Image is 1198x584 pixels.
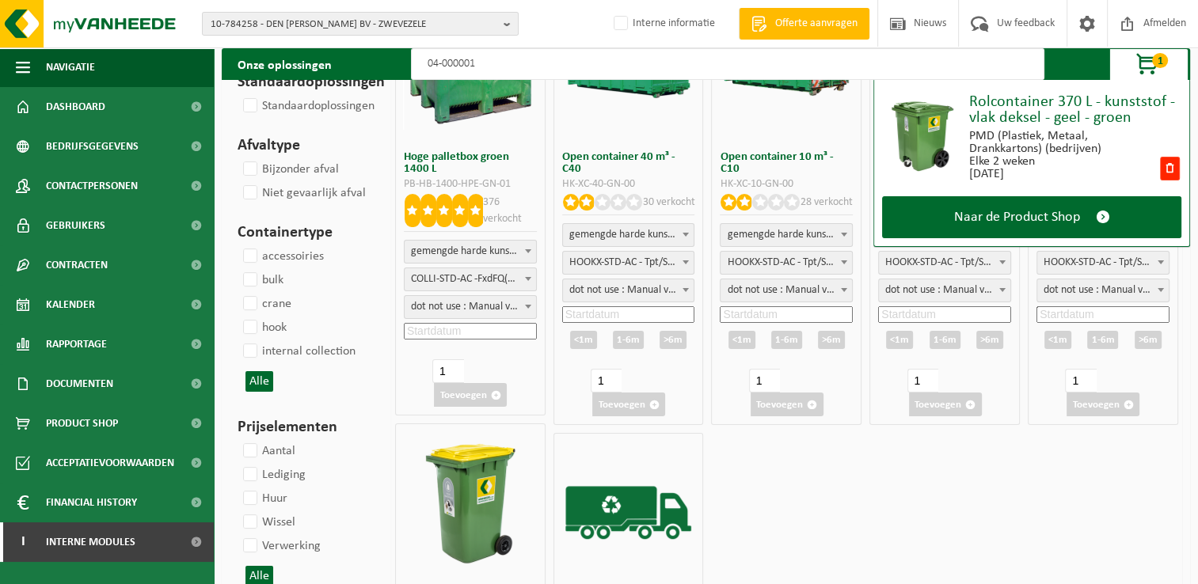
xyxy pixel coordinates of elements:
[930,331,960,349] div: 1-6m
[46,483,137,522] span: Financial History
[563,224,694,246] span: gemengde harde kunststoffen (PE, PP en PVC), recycleerbaar (industrieel)
[405,241,536,263] span: gemengde harde kunststoffen (PE, PP en PVC), recycleerbaar (industrieel)
[46,364,113,404] span: Documenten
[720,251,853,275] span: HOOKX-STD-AC - Tpt/SCOT; Trtmt/wu - Exchange (SP-M-000006)
[878,251,1011,275] span: HOOKX-STD-AC - Tpt/SCOT; Trtmt/wu - Exchange (SP-M-000006)
[46,87,105,127] span: Dashboard
[1037,279,1169,301] span: dot not use : Manual voor MyVanheede
[46,522,135,562] span: Interne modules
[1135,331,1162,349] div: >6m
[720,151,853,175] h3: Open container 10 m³ - C10
[882,97,961,176] img: WB-0370-HPE-GN-50
[1067,392,1139,416] button: Toevoegen
[1109,48,1188,80] button: 1
[404,179,537,190] div: PB-HB-1400-HPE-GN-01
[751,392,823,416] button: Toevoegen
[240,463,306,487] label: Lediging
[240,316,287,339] label: hook
[886,331,913,349] div: <1m
[720,306,853,323] input: Startdatum
[771,331,802,349] div: 1-6m
[240,181,366,205] label: Niet gevaarlijk afval
[878,279,1011,302] span: dot not use : Manual voor MyVanheede
[610,12,715,36] label: Interne informatie
[954,209,1080,226] span: Naar de Product Shop
[404,151,537,175] h3: Hoge palletbox groen 1400 L
[879,279,1010,301] span: dot not use : Manual voor MyVanheede
[46,443,174,483] span: Acceptatievoorwaarden
[434,383,507,407] button: Toevoegen
[238,134,367,157] h3: Afvaltype
[240,268,283,292] label: bulk
[1036,306,1169,323] input: Startdatum
[660,331,686,349] div: >6m
[976,331,1003,349] div: >6m
[46,285,95,324] span: Kalender
[562,279,695,302] span: dot not use : Manual voor MyVanheede
[561,446,696,580] img: BL-SO-LV
[240,534,321,558] label: Verwerking
[238,70,367,94] h3: Standaardoplossingen
[562,223,695,247] span: gemengde harde kunststoffen (PE, PP en PVC), recycleerbaar (industrieel)
[969,130,1158,155] div: PMD (Plastiek, Metaal, Drankkartons) (bedrijven)
[562,251,695,275] span: HOOKX-STD-AC - Tpt/SCOT; Trtmt/wu - Exchange (SP-M-000006)
[728,331,755,349] div: <1m
[771,16,861,32] span: Offerte aanvragen
[245,371,273,392] button: Alle
[46,206,105,245] span: Gebruikers
[240,245,324,268] label: accessoiries
[240,439,295,463] label: Aantal
[404,295,537,319] span: dot not use : Manual voor MyVanheede
[240,94,375,118] label: Standaardoplossingen
[404,240,537,264] span: gemengde harde kunststoffen (PE, PP en PVC), recycleerbaar (industrieel)
[238,221,367,245] h3: Containertype
[16,522,30,562] span: I
[909,392,982,416] button: Toevoegen
[405,296,536,318] span: dot not use : Manual voor MyVanheede
[563,252,694,274] span: HOOKX-STD-AC - Tpt/SCOT; Trtmt/wu - Exchange (SP-M-000006)
[1065,369,1096,392] input: 1
[879,252,1010,274] span: HOOKX-STD-AC - Tpt/SCOT; Trtmt/wu - Exchange (SP-M-000006)
[46,166,138,206] span: Contactpersonen
[721,224,852,246] span: gemengde harde kunststoffen (PE, PP en PVC), recycleerbaar (industrieel)
[969,94,1181,126] div: Rolcontainer 370 L - kunststof - vlak deksel - geel - groen
[240,510,295,534] label: Wissel
[1036,251,1169,275] span: HOOKX-STD-AC - Tpt/SCOT; Trtmt/wu - Exchange (SP-M-000006)
[570,331,597,349] div: <1m
[721,279,852,301] span: dot not use : Manual voor MyVanheede
[432,359,463,383] input: 1
[1037,252,1169,274] span: HOOKX-STD-AC - Tpt/SCOT; Trtmt/wu - Exchange (SP-M-000006)
[969,168,1158,180] div: [DATE]
[882,196,1181,238] a: Naar de Product Shop
[592,392,665,416] button: Toevoegen
[404,323,537,339] input: Startdatum
[46,245,108,285] span: Contracten
[46,324,107,364] span: Rapportage
[749,369,780,392] input: 1
[818,331,845,349] div: >6m
[240,292,291,316] label: crane
[1044,331,1071,349] div: <1m
[238,415,367,439] h3: Prijselementen
[404,267,537,291] span: COLLI-STD-AC -FxdFQ(collect+trtmt)/SCOT -Exch withoutCallout (SP-M-000032)
[46,127,139,166] span: Bedrijfsgegevens
[721,252,852,274] span: HOOKX-STD-AC - Tpt/SCOT; Trtmt/wu - Exchange (SP-M-000006)
[613,331,644,349] div: 1-6m
[46,47,95,87] span: Navigatie
[211,13,497,36] span: 10-784258 - DEN [PERSON_NAME] BV - ZWEVEZELE
[907,369,938,392] input: 1
[878,306,1011,323] input: Startdatum
[1036,279,1169,302] span: dot not use : Manual voor MyVanheede
[969,155,1158,168] div: Elke 2 weken
[591,369,622,392] input: 1
[1152,53,1168,68] span: 1
[562,151,695,175] h3: Open container 40 m³ - C40
[483,194,537,227] p: 376 verkocht
[801,194,853,210] p: 28 verkocht
[720,279,853,302] span: dot not use : Manual voor MyVanheede
[720,223,853,247] span: gemengde harde kunststoffen (PE, PP en PVC), recycleerbaar (industrieel)
[403,436,538,571] img: WB-0240-HPE-GN-50
[202,12,519,36] button: 10-784258 - DEN [PERSON_NAME] BV - ZWEVEZELE
[405,268,536,290] span: COLLI-STD-AC -FxdFQ(collect+trtmt)/SCOT -Exch withoutCallout (SP-M-000032)
[240,487,287,510] label: Huur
